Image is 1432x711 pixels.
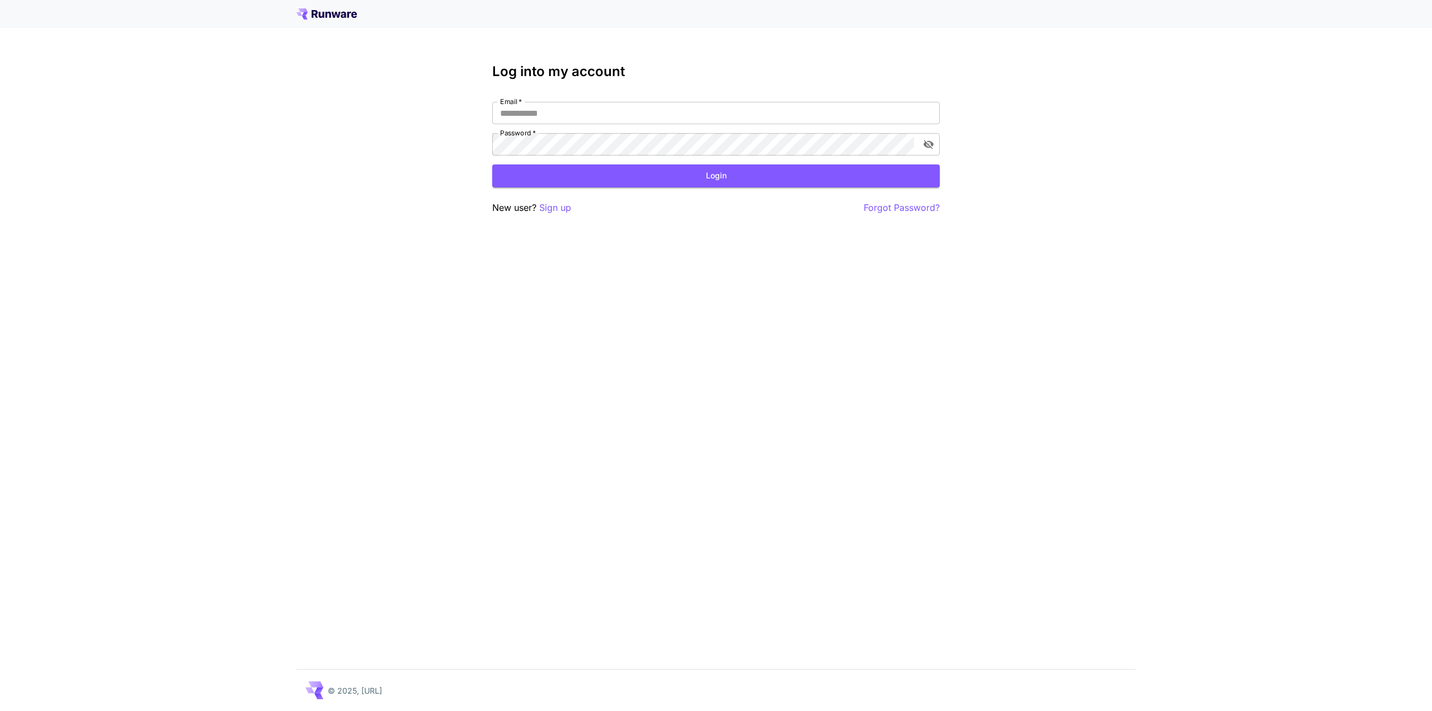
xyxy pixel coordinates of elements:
[492,164,940,187] button: Login
[918,134,939,154] button: toggle password visibility
[539,201,571,215] button: Sign up
[500,97,522,106] label: Email
[328,685,382,696] p: © 2025, [URL]
[492,201,571,215] p: New user?
[500,128,536,138] label: Password
[864,201,940,215] button: Forgot Password?
[492,64,940,79] h3: Log into my account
